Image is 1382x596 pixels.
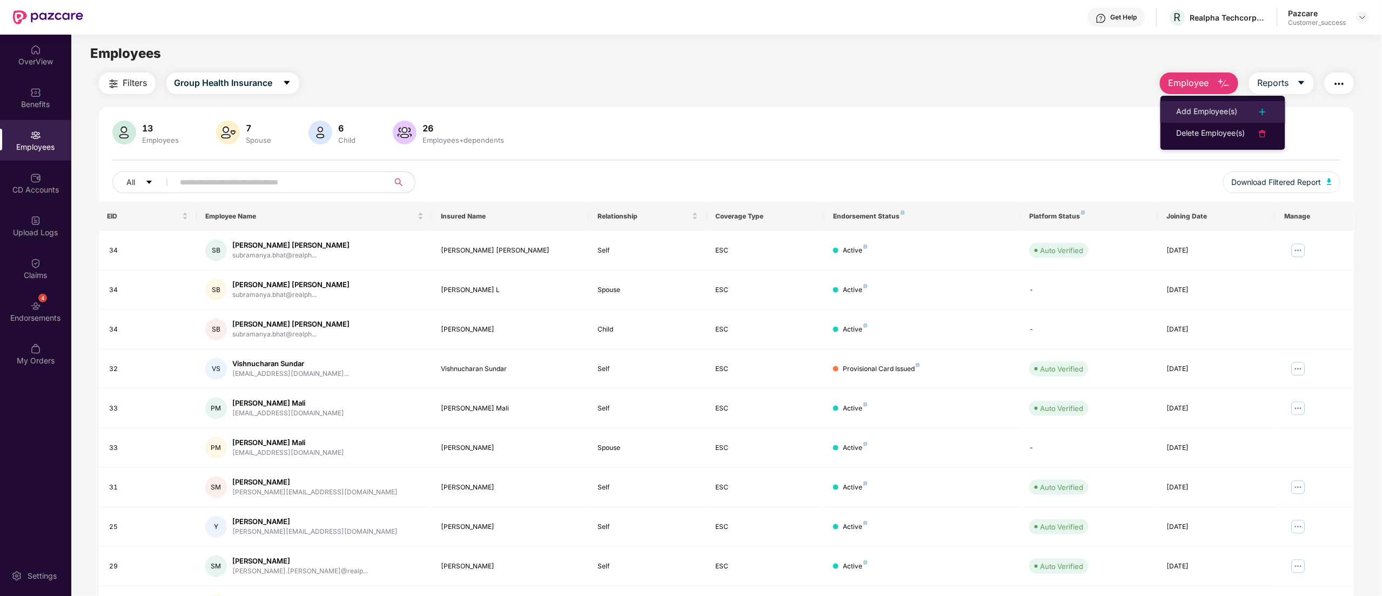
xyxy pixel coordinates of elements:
[1166,403,1267,414] div: [DATE]
[441,325,580,335] div: [PERSON_NAME]
[110,403,189,414] div: 33
[715,285,816,295] div: ESC
[1021,310,1158,349] td: -
[1166,364,1267,374] div: [DATE]
[205,398,227,419] div: PM
[1290,360,1307,378] img: manageButton
[441,285,580,295] div: [PERSON_NAME] L
[1166,522,1267,532] div: [DATE]
[1290,558,1307,575] img: manageButton
[30,215,41,226] img: svg+xml;base64,PHN2ZyBpZD0iVXBsb2FkX0xvZ3MiIGRhdGEtbmFtZT0iVXBsb2FkIExvZ3MiIHhtbG5zPSJodHRwOi8vd3...
[308,121,332,144] img: svg+xml;base64,PHN2ZyB4bWxucz0iaHR0cDovL3d3dy53My5vcmcvMjAwMC9zdmciIHhtbG5zOnhsaW5rPSJodHRwOi8vd3...
[863,323,868,328] img: svg+xml;base64,PHN2ZyB4bWxucz0iaHR0cDovL3d3dy53My5vcmcvMjAwMC9zdmciIHdpZHRoPSI4IiBoZWlnaHQ9IjgiIH...
[232,329,350,340] div: subramanya.bhat@realph...
[30,301,41,312] img: svg+xml;base64,PHN2ZyBpZD0iRW5kb3JzZW1lbnRzIiB4bWxucz0iaHR0cDovL3d3dy53My5vcmcvMjAwMC9zdmciIHdpZH...
[843,246,868,256] div: Active
[232,398,344,408] div: [PERSON_NAME] Mali
[1327,178,1332,185] img: svg+xml;base64,PHN2ZyB4bWxucz0iaHR0cDovL3d3dy53My5vcmcvMjAwMC9zdmciIHhtbG5zOnhsaW5rPSJodHRwOi8vd3...
[1358,13,1367,22] img: svg+xml;base64,PHN2ZyBpZD0iRHJvcGRvd24tMzJ4MzIiIHhtbG5zPSJodHRwOi8vd3d3LnczLm9yZy8yMDAwL3N2ZyIgd2...
[337,136,358,144] div: Child
[715,522,816,532] div: ESC
[1333,77,1346,90] img: svg+xml;base64,PHN2ZyB4bWxucz0iaHR0cDovL3d3dy53My5vcmcvMjAwMC9zdmciIHdpZHRoPSIyNCIgaGVpZ2h0PSIyNC...
[30,343,41,354] img: svg+xml;base64,PHN2ZyBpZD0iTXlfT3JkZXJzIiBkYXRhLW5hbWU9Ik15IE9yZGVycyIgeG1sbnM9Imh0dHA6Ly93d3cudz...
[598,403,698,414] div: Self
[232,408,344,419] div: [EMAIL_ADDRESS][DOMAIN_NAME]
[715,443,816,453] div: ESC
[108,212,180,221] span: EID
[843,561,868,572] div: Active
[1021,428,1158,468] td: -
[127,176,136,188] span: All
[30,44,41,55] img: svg+xml;base64,PHN2ZyBpZD0iSG9tZSIgeG1sbnM9Imh0dHA6Ly93d3cudzMub3JnLzIwMDAvc3ZnIiB3aWR0aD0iMjAiIG...
[1160,72,1238,94] button: Employee
[843,482,868,493] div: Active
[30,130,41,141] img: svg+xml;base64,PHN2ZyBpZD0iRW1wbG95ZWVzIiB4bWxucz0iaHR0cDovL3d3dy53My5vcmcvMjAwMC9zdmciIHdpZHRoPS...
[232,556,368,566] div: [PERSON_NAME]
[197,202,432,231] th: Employee Name
[843,443,868,453] div: Active
[205,358,227,380] div: VS
[441,522,580,532] div: [PERSON_NAME]
[598,285,698,295] div: Spouse
[421,136,507,144] div: Employees+dependents
[1256,105,1269,118] img: svg+xml;base64,PHN2ZyB4bWxucz0iaHR0cDovL3d3dy53My5vcmcvMjAwMC9zdmciIHdpZHRoPSIyNCIgaGVpZ2h0PSIyNC...
[1040,561,1083,572] div: Auto Verified
[715,403,816,414] div: ESC
[1290,518,1307,535] img: manageButton
[1289,18,1346,27] div: Customer_success
[232,280,350,290] div: [PERSON_NAME] [PERSON_NAME]
[863,560,868,565] img: svg+xml;base64,PHN2ZyB4bWxucz0iaHR0cDovL3d3dy53My5vcmcvMjAwMC9zdmciIHdpZHRoPSI4IiBoZWlnaHQ9IjgiIH...
[432,202,589,231] th: Insured Name
[244,123,274,134] div: 7
[1111,13,1137,22] div: Get Help
[901,210,905,215] img: svg+xml;base64,PHN2ZyB4bWxucz0iaHR0cDovL3d3dy53My5vcmcvMjAwMC9zdmciIHdpZHRoPSI4IiBoZWlnaHQ9IjgiIH...
[99,202,197,231] th: EID
[107,77,120,90] img: svg+xml;base64,PHN2ZyB4bWxucz0iaHR0cDovL3d3dy53My5vcmcvMjAwMC9zdmciIHdpZHRoPSIyNCIgaGVpZ2h0PSIyNC...
[1297,78,1306,88] span: caret-down
[441,364,580,374] div: Vishnucharan Sundar
[1177,127,1245,140] div: Delete Employee(s)
[1217,77,1230,90] img: svg+xml;base64,PHN2ZyB4bWxucz0iaHR0cDovL3d3dy53My5vcmcvMjAwMC9zdmciIHhtbG5zOnhsaW5rPSJodHRwOi8vd3...
[244,136,274,144] div: Spouse
[393,121,417,144] img: svg+xml;base64,PHN2ZyB4bWxucz0iaHR0cDovL3d3dy53My5vcmcvMjAwMC9zdmciIHhtbG5zOnhsaW5rPSJodHRwOi8vd3...
[337,123,358,134] div: 6
[1081,210,1085,215] img: svg+xml;base64,PHN2ZyB4bWxucz0iaHR0cDovL3d3dy53My5vcmcvMjAwMC9zdmciIHdpZHRoPSI4IiBoZWlnaHQ9IjgiIH...
[598,364,698,374] div: Self
[1256,127,1269,140] img: svg+xml;base64,PHN2ZyB4bWxucz0iaHR0cDovL3d3dy53My5vcmcvMjAwMC9zdmciIHdpZHRoPSIyNCIgaGVpZ2h0PSIyNC...
[598,212,690,221] span: Relationship
[232,438,344,448] div: [PERSON_NAME] Mali
[1223,171,1341,193] button: Download Filtered Report
[1257,76,1289,90] span: Reports
[13,10,83,24] img: New Pazcare Logo
[598,246,698,256] div: Self
[166,72,299,94] button: Group Health Insurancecaret-down
[598,522,698,532] div: Self
[863,402,868,407] img: svg+xml;base64,PHN2ZyB4bWxucz0iaHR0cDovL3d3dy53My5vcmcvMjAwMC9zdmciIHdpZHRoPSI4IiBoZWlnaHQ9IjgiIH...
[1290,479,1307,496] img: manageButton
[598,443,698,453] div: Spouse
[123,76,147,90] span: Filters
[863,481,868,486] img: svg+xml;base64,PHN2ZyB4bWxucz0iaHR0cDovL3d3dy53My5vcmcvMjAwMC9zdmciIHdpZHRoPSI4IiBoZWlnaHQ9IjgiIH...
[863,521,868,525] img: svg+xml;base64,PHN2ZyB4bWxucz0iaHR0cDovL3d3dy53My5vcmcvMjAwMC9zdmciIHdpZHRoPSI4IiBoZWlnaHQ9IjgiIH...
[1249,72,1314,94] button: Reportscaret-down
[715,246,816,256] div: ESC
[205,555,227,577] div: SM
[843,285,868,295] div: Active
[715,482,816,493] div: ESC
[421,123,507,134] div: 26
[110,246,189,256] div: 34
[232,240,350,250] div: [PERSON_NAME] [PERSON_NAME]
[715,561,816,572] div: ESC
[232,566,368,577] div: [PERSON_NAME].[PERSON_NAME]@realp...
[1166,561,1267,572] div: [DATE]
[1166,482,1267,493] div: [DATE]
[232,477,398,487] div: [PERSON_NAME]
[232,527,398,537] div: [PERSON_NAME][EMAIL_ADDRESS][DOMAIN_NAME]
[388,178,410,187] span: search
[441,403,580,414] div: [PERSON_NAME] Mali
[1166,325,1267,335] div: [DATE]
[140,123,182,134] div: 13
[843,364,920,374] div: Provisional Card Issued
[1040,403,1083,414] div: Auto Verified
[1177,105,1238,118] div: Add Employee(s)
